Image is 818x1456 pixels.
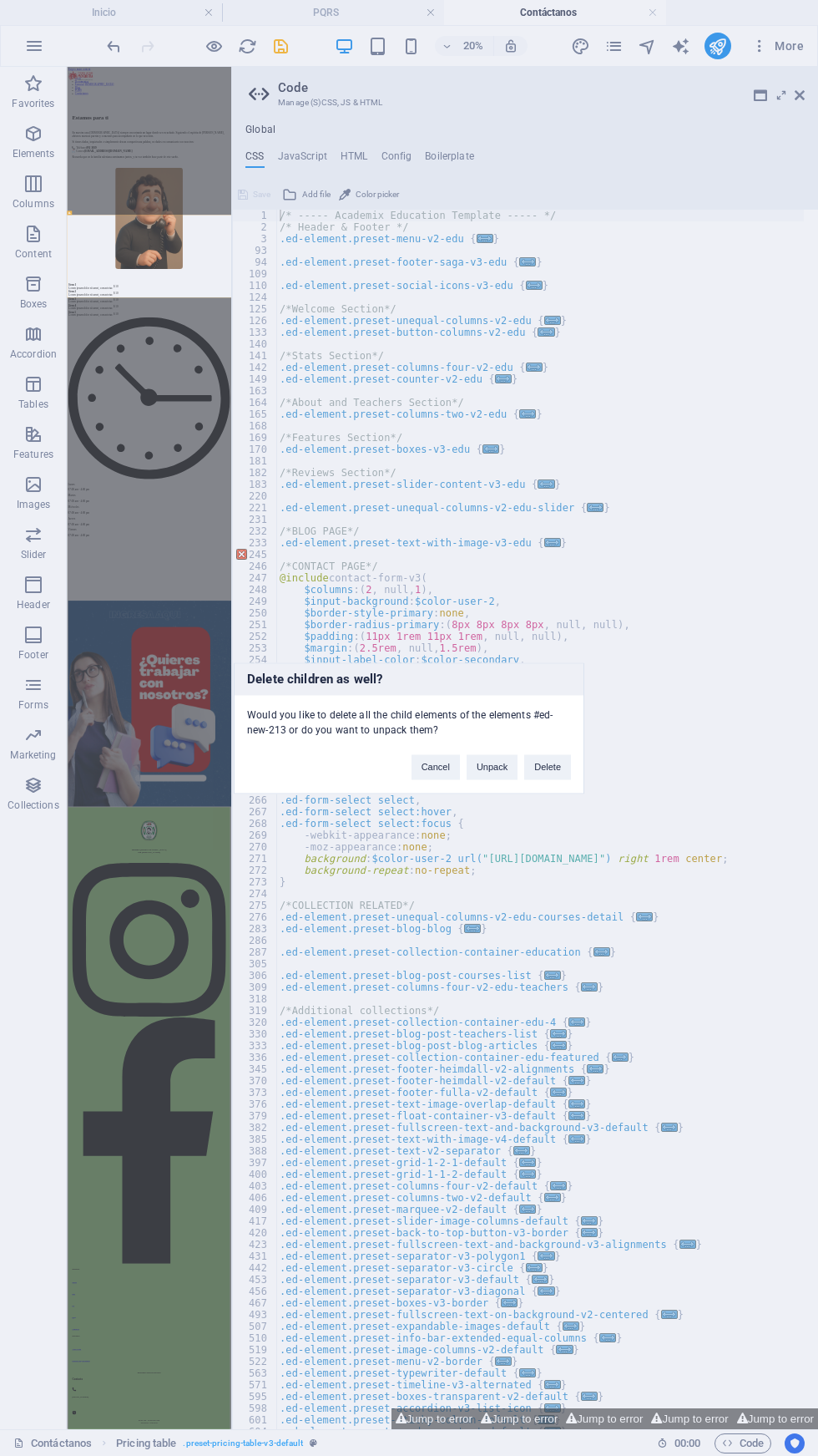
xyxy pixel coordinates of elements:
[235,663,583,695] h3: Delete children as well?
[412,754,460,779] button: Cancel
[7,7,118,21] a: Skip to main content
[467,754,518,779] button: Unpack
[235,695,583,738] div: Would you like to delete all the child elements of the elements #ed-new-213 or do you want to unp...
[524,754,571,779] button: Delete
